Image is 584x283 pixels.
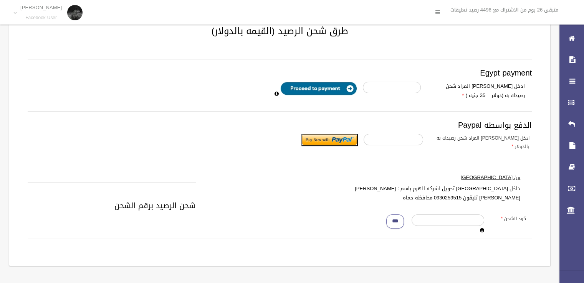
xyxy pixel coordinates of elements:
label: ادخل [PERSON_NAME] المراد شحن رصيدك به (دولار = 35 جنيه ) [427,82,531,100]
input: Submit [301,134,358,146]
p: [PERSON_NAME] [20,5,62,10]
label: من [GEOGRAPHIC_DATA] [309,173,526,182]
label: كود الشحن [490,214,532,223]
h3: الدفع بواسطه Paypal [28,121,532,129]
label: ادخل [PERSON_NAME] المراد شحن رصيدك به بالدولار [429,134,535,151]
h2: طرق شحن الرصيد (القيمه بالدولار) [18,26,541,36]
small: Facebook User [20,15,62,21]
h3: Egypt payment [28,69,532,77]
label: داخل [GEOGRAPHIC_DATA] تحويل لشركه الهرم باسم : [PERSON_NAME] [PERSON_NAME] تليقون 0930259515 محا... [309,184,526,202]
h3: شحن الرصيد برقم الشحن [28,201,532,210]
